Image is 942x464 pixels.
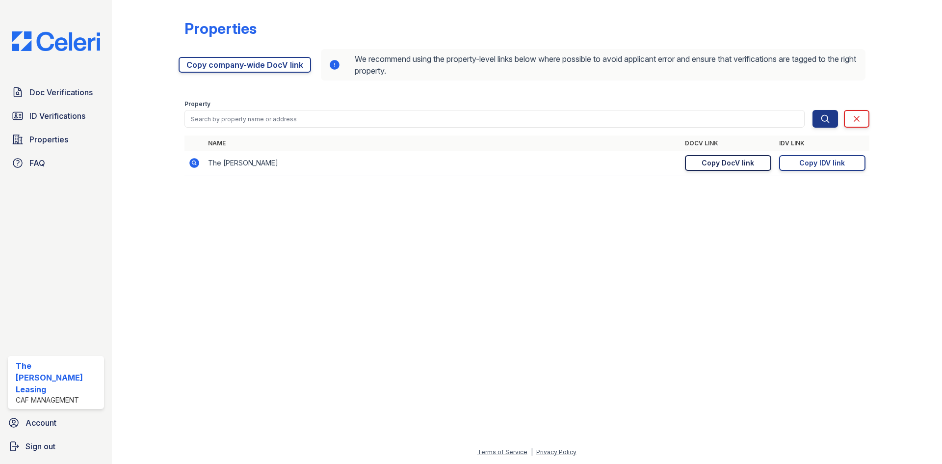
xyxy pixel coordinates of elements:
span: FAQ [29,157,45,169]
span: Doc Verifications [29,86,93,98]
a: Privacy Policy [536,448,576,456]
a: Sign out [4,437,108,456]
div: We recommend using the property-level links below where possible to avoid applicant error and ens... [321,49,865,81]
th: DocV Link [681,136,775,151]
div: | [531,448,533,456]
span: Account [26,417,56,429]
div: Properties [184,20,257,37]
a: Properties [8,130,104,149]
div: Copy IDV link [799,158,845,168]
a: Copy company-wide DocV link [179,57,311,73]
a: Doc Verifications [8,82,104,102]
div: CAF Management [16,395,100,405]
td: The [PERSON_NAME] [204,151,681,175]
th: Name [204,136,681,151]
a: FAQ [8,153,104,173]
a: Account [4,413,108,433]
a: Copy IDV link [779,155,865,171]
span: Sign out [26,440,55,452]
span: Properties [29,134,68,145]
a: Copy DocV link [685,155,771,171]
a: ID Verifications [8,106,104,126]
th: IDV Link [775,136,869,151]
input: Search by property name or address [184,110,805,128]
label: Property [184,100,210,108]
span: ID Verifications [29,110,85,122]
a: Terms of Service [477,448,527,456]
img: CE_Logo_Blue-a8612792a0a2168367f1c8372b55b34899dd931a85d93a1a3d3e32e68fde9ad4.png [4,31,108,51]
div: The [PERSON_NAME] Leasing [16,360,100,395]
div: Copy DocV link [702,158,754,168]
